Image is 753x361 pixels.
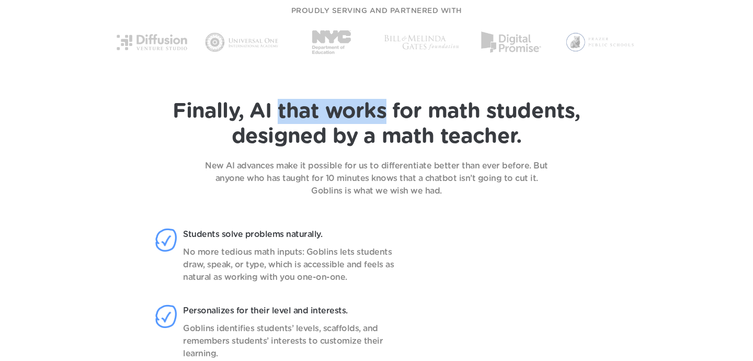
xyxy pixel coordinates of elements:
p: PROUDLY SERVING AND PARTNERED WITH [291,6,462,17]
p: New AI advances make it possible for us to differentiate better than ever before. But anyone who ... [193,160,560,197]
p: Students solve problems naturally. [183,228,396,241]
span: Finally, AI that works for math students, [173,101,580,122]
p: Personalizes for their level and interests. [183,304,396,317]
span: designed by a math teacher. [232,126,521,147]
p: Goblins identifies students’ levels, scaffolds, and remembers students’ interests to customize th... [183,322,396,360]
p: No more tedious math inputs: Goblins lets students draw, speak, or type, which is accessible and ... [183,246,396,284]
